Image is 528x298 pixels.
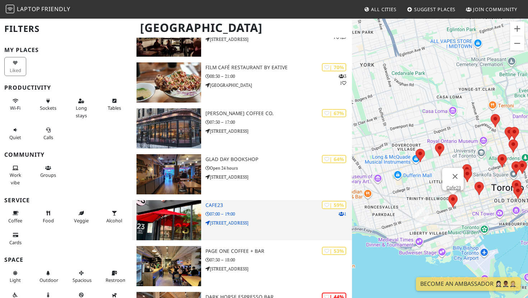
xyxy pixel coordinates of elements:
[205,165,352,171] p: Open 24 hours
[205,211,352,217] p: 07:00 – 19:00
[463,3,520,16] a: Join Community
[136,246,201,286] img: Page One Coffee + Bar
[132,246,352,286] a: Page One Coffee + Bar | 53% Page One Coffee + Bar 07:30 – 18:00 [STREET_ADDRESS]
[103,207,125,226] button: Alcohol
[322,63,346,71] div: | 70%
[339,73,346,86] p: 3 1
[8,217,22,224] span: Coffee
[205,174,352,180] p: [STREET_ADDRESS]
[416,277,521,291] a: Become an Ambassador 🤵🏻‍♀️🤵🏾‍♂️🤵🏼‍♀️
[446,185,461,190] a: Cafe23
[103,267,125,286] button: Restroom
[205,82,352,89] p: [GEOGRAPHIC_DATA]
[74,217,89,224] span: Veggie
[70,207,92,226] button: Veggie
[205,65,352,71] h3: Film Café Restaurant by Eative
[132,62,352,103] a: Film Café Restaurant by Eative | 70% 31 Film Café Restaurant by Eative 08:30 – 21:00 [GEOGRAPHIC_...
[40,105,56,111] span: Power sockets
[9,239,22,246] span: Credit cards
[322,109,346,117] div: | 67%
[10,172,21,185] span: People working
[132,108,352,148] a: Dineen Coffee Co. | 67% [PERSON_NAME] Coffee Co. 07:30 – 17:00 [STREET_ADDRESS]
[4,162,26,188] button: Work vibe
[41,5,70,13] span: Friendly
[205,156,352,162] h3: Glad Day Bookshop
[37,124,59,143] button: Calls
[371,6,397,13] span: All Cities
[510,36,524,51] button: Zoom out
[4,151,128,158] h3: Community
[205,219,352,226] p: [STREET_ADDRESS]
[322,247,346,255] div: | 53%
[4,18,128,40] h2: Filters
[43,134,53,141] span: Video/audio calls
[70,267,92,286] button: Spacious
[205,110,352,117] h3: [PERSON_NAME] Coffee Co.
[4,84,128,91] h3: Productivity
[473,6,517,13] span: Join Community
[43,217,54,224] span: Food
[446,168,464,185] button: Close
[4,207,26,226] button: Coffee
[37,162,59,181] button: Groups
[17,5,40,13] span: Laptop
[10,277,21,283] span: Natural light
[108,105,121,111] span: Work-friendly tables
[9,134,21,141] span: Quiet
[205,73,352,80] p: 08:30 – 21:00
[414,6,456,13] span: Suggest Places
[4,267,26,286] button: Light
[322,155,346,163] div: | 64%
[4,95,26,114] button: Wi-Fi
[510,22,524,36] button: Zoom in
[339,211,346,217] p: 1
[322,201,346,209] div: | 59%
[132,200,352,240] a: Cafe23 | 59% 1 Cafe23 07:00 – 19:00 [STREET_ADDRESS]
[6,3,70,16] a: LaptopFriendly LaptopFriendly
[134,18,351,38] h1: [GEOGRAPHIC_DATA]
[10,105,20,111] span: Stable Wi-Fi
[205,119,352,126] p: 07:30 – 17:00
[37,95,59,114] button: Sockets
[4,47,128,53] h3: My Places
[6,5,14,13] img: LaptopFriendly
[205,248,352,254] h3: Page One Coffee + Bar
[37,207,59,226] button: Food
[76,105,87,118] span: Long stays
[136,108,201,148] img: Dineen Coffee Co.
[103,95,125,114] button: Tables
[40,172,56,178] span: Group tables
[361,3,399,16] a: All Cities
[4,197,128,204] h3: Service
[136,62,201,103] img: Film Café Restaurant by Eative
[73,277,92,283] span: Spacious
[106,217,122,224] span: Alcohol
[4,229,26,248] button: Cards
[4,256,128,263] h3: Space
[70,95,92,121] button: Long stays
[205,265,352,272] p: [STREET_ADDRESS]
[136,154,201,194] img: Glad Day Bookshop
[37,267,59,286] button: Outdoor
[132,154,352,194] a: Glad Day Bookshop | 64% Glad Day Bookshop Open 24 hours [STREET_ADDRESS]
[40,277,58,283] span: Outdoor area
[205,202,352,208] h3: Cafe23
[136,200,201,240] img: Cafe23
[205,256,352,263] p: 07:30 – 18:00
[404,3,459,16] a: Suggest Places
[205,128,352,134] p: [STREET_ADDRESS]
[106,277,127,283] span: Restroom
[4,124,26,143] button: Quiet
